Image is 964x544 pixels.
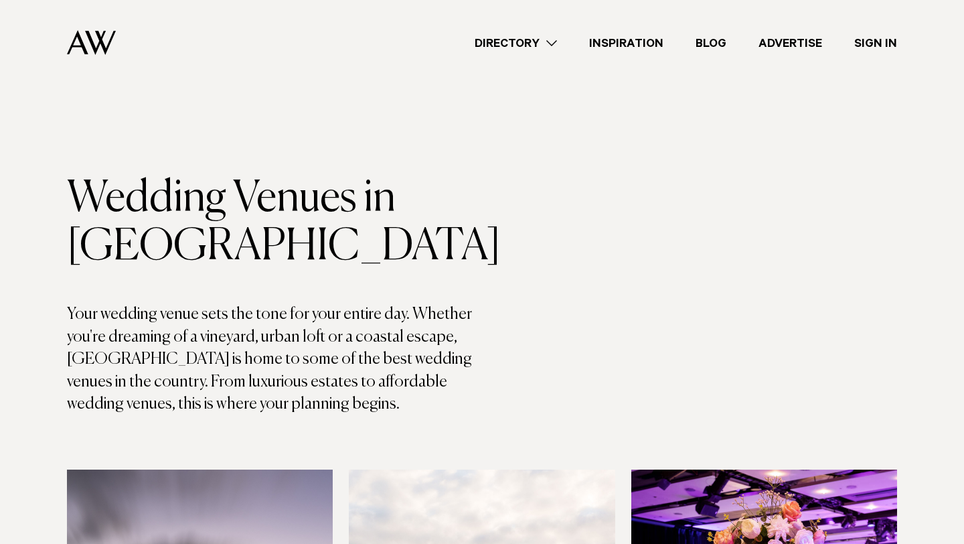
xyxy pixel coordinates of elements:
[742,34,838,52] a: Advertise
[573,34,679,52] a: Inspiration
[67,30,116,55] img: Auckland Weddings Logo
[67,303,482,416] p: Your wedding venue sets the tone for your entire day. Whether you're dreaming of a vineyard, urba...
[67,175,482,271] h1: Wedding Venues in [GEOGRAPHIC_DATA]
[838,34,913,52] a: Sign In
[679,34,742,52] a: Blog
[459,34,573,52] a: Directory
